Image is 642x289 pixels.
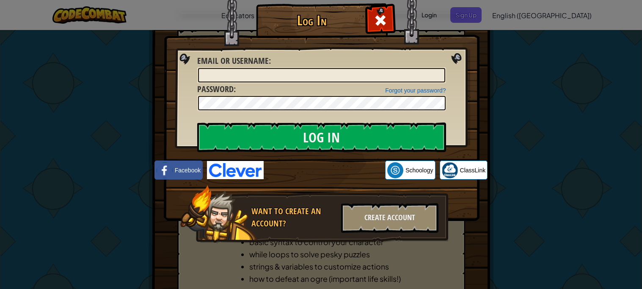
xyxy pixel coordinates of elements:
span: Facebook [175,166,201,174]
img: classlink-logo-small.png [442,162,458,178]
span: Email or Username [197,55,269,66]
span: ClassLink [460,166,486,174]
span: Schoology [405,166,433,174]
label: : [197,83,236,95]
img: facebook_small.png [157,162,173,178]
span: Password [197,83,234,95]
label: : [197,55,271,67]
a: Forgot your password? [385,87,446,94]
div: Create Account [341,203,438,233]
h1: Log In [258,13,366,28]
iframe: Sign in with Google Button [264,161,385,180]
div: Want to create an account? [251,205,336,229]
input: Log In [197,123,446,152]
img: schoology.png [387,162,403,178]
img: clever-logo-blue.png [207,161,264,179]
